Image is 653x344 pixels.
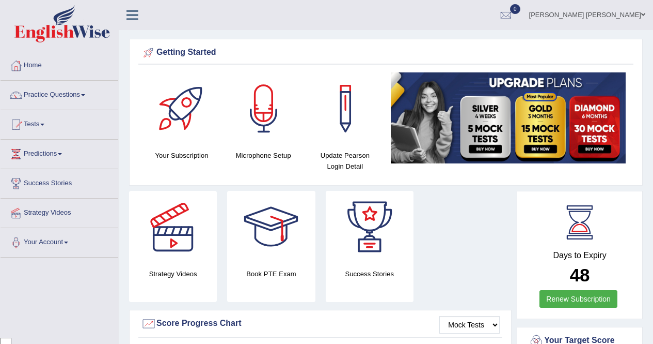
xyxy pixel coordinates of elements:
[1,51,118,77] a: Home
[326,268,413,279] h4: Success Stories
[129,268,217,279] h4: Strategy Videos
[1,110,118,136] a: Tests
[529,251,631,260] h4: Days to Expiry
[141,316,500,332] div: Score Progress Chart
[570,265,590,285] b: 48
[1,169,118,195] a: Success Stories
[1,81,118,107] a: Practice Questions
[227,268,315,279] h4: Book PTE Exam
[539,290,617,308] a: Renew Subscription
[309,150,380,172] h4: Update Pearson Login Detail
[228,150,299,161] h4: Microphone Setup
[1,140,118,166] a: Predictions
[510,4,520,14] span: 0
[1,228,118,254] a: Your Account
[1,199,118,225] a: Strategy Videos
[391,72,626,163] img: small5.jpg
[141,45,631,61] div: Getting Started
[146,150,217,161] h4: Your Subscription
